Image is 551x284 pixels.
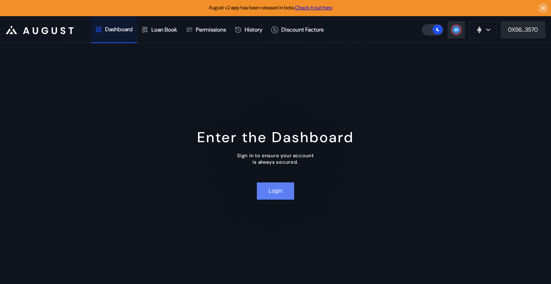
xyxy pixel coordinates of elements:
div: History [245,26,263,33]
div: Sign in to ensure your account is always secured. [237,152,314,165]
div: Loan Book [151,26,177,33]
button: chain logo [469,21,496,38]
div: Dashboard [105,25,133,33]
div: Enter the Dashboard [197,128,354,146]
button: 0X56...3570 [501,21,545,38]
a: History [230,17,267,43]
div: Permissions [196,26,226,33]
div: 0X56...3570 [508,26,538,33]
div: Discount Factors [281,26,324,33]
button: Login [257,182,294,200]
img: chain logo [475,26,483,34]
a: Discount Factors [267,17,328,43]
a: Check it out here [295,4,332,11]
a: Dashboard [91,17,137,43]
a: Loan Book [137,17,182,43]
a: Permissions [182,17,230,43]
span: August v2 app has been released in beta. [209,4,332,11]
